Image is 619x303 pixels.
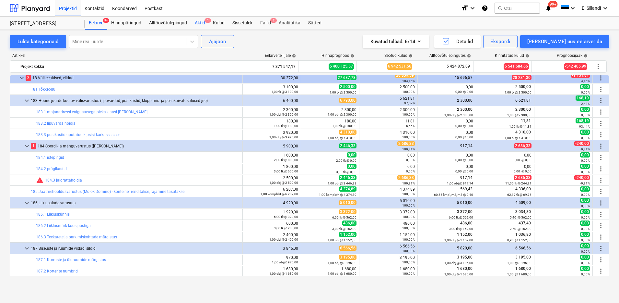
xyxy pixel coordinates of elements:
[505,136,531,140] small: 1,00 tk @ 4 310,00
[460,187,473,191] span: 569,43
[339,246,356,251] span: 6 566,56
[579,125,590,128] small: 93,44%
[576,95,590,101] span: 168,19
[597,245,605,252] span: Rohkem tegevusi
[336,170,356,174] small: 3,00 tk @ 0,00
[580,130,590,135] span: 0,00
[509,125,531,128] small: 1,00 tk @ 11,81
[275,17,304,30] a: Analüütika
[576,118,590,123] span: 168,19
[45,178,82,183] a: 184.3 jalgrattahoidja
[455,135,473,139] small: 0,00 @ 0,00
[524,54,529,58] span: help
[20,61,237,72] div: Projekt kokku
[580,243,590,248] span: 0,00
[402,238,415,241] small: 100,00%
[420,85,473,94] div: 0,00
[402,79,415,83] small: 104,16%
[512,75,531,80] span: 28 231,30
[245,255,298,264] div: 970,00
[31,87,55,92] a: 181 Tõkkepuu
[495,53,529,58] div: Kinnitatud kulud
[23,245,31,252] span: keyboard_arrow_down
[23,142,31,150] span: keyboard_arrow_down
[18,74,26,82] span: keyboard_arrow_down
[515,130,531,134] span: 4 310,00
[36,235,117,239] a: 186.3 Teekatete ja parkimiskohtade märgistus
[332,124,356,128] small: 1,00 tk @ 180,00
[23,199,31,207] span: keyboard_arrow_down
[497,6,503,11] span: search
[594,63,602,70] span: Rohkem tegevusi
[18,37,58,46] div: Lülita kategooriaid
[204,18,211,23] span: 1
[597,85,605,93] span: Rohkem tegevusi
[597,199,605,207] span: Rohkem tegevusi
[597,108,605,116] span: Rohkem tegevusi
[571,73,590,78] span: -1 151,81
[444,238,473,242] small: 1,00 obj @ 1 152,00
[520,35,609,48] button: [PERSON_NAME] uus eelarverida
[329,63,354,69] span: 6 400 125,57
[520,119,531,123] span: 11,81
[580,198,590,203] span: 0,00
[245,85,298,94] div: 3 100,00
[515,255,531,259] span: 3 195,00
[209,37,226,46] div: Ajajoon
[580,186,590,192] span: 0,00
[434,193,473,196] small: 60,55 kmpl, m2, m3 @ 9,40
[587,272,619,303] iframe: Chat Widget
[515,246,531,250] span: 6 566,56
[272,260,298,264] small: 1,00 obj @ 970,00
[564,63,587,69] span: -542 405,99
[362,187,415,196] div: 4 374,89
[404,101,415,105] small: 97,52%
[455,158,473,162] small: 0,00 @ 0,00
[362,107,415,117] div: 2 300,00
[347,164,356,169] span: 0,00
[339,98,356,103] span: 6 790,00
[245,153,298,162] div: 1 600,00
[339,255,356,260] span: 3 195,00
[482,4,488,12] i: Abikeskus
[490,37,510,46] div: Ekspordi
[581,204,590,208] small: 0,00%
[274,124,298,128] small: 1,00 tk @ 180,00
[580,79,590,83] small: -4,16%
[228,17,256,30] div: Sissetulek
[362,210,415,219] div: 3 372,00
[362,130,415,139] div: 4 310,00
[332,216,356,219] small: 6,00 tk @ 562,00
[402,226,415,230] small: 100,00%
[328,136,356,140] small: 1,00 obj @ 4 310,00
[597,165,605,173] span: Rohkem tegevusi
[362,96,415,105] div: 6 621,81
[407,54,413,58] span: help
[107,17,145,30] div: Hinnapäringud
[328,113,356,116] small: 1,00 obj @ 2 300,00
[454,75,473,80] span: 15 696,57
[581,227,590,231] small: 0,00%
[402,182,415,185] small: 109,81%
[597,267,605,275] span: Rohkem tegevusi
[362,244,415,253] div: 6 566,56
[362,164,415,173] div: 0,00
[580,266,590,271] span: 0,00
[387,63,412,69] span: 6 942 531,56
[36,110,147,114] a: 183.1 majaaadressi valgustusega pleksiklaasi [PERSON_NAME]
[370,37,421,46] div: Kuvatud tulbad : 6/14
[514,170,531,173] small: 0,00 @ 0,00
[304,107,356,117] div: 2 300,00
[245,210,298,219] div: 1 920,00
[339,84,356,89] span: 2 500,00
[402,192,415,196] small: 100,00%
[514,175,531,180] span: 2 686,33
[597,210,605,218] span: Rohkem tegevusi
[339,232,356,237] span: 1 152,00
[456,107,473,112] span: 2 300,00
[31,95,240,106] div: 183 Hoone juurde kuuluv välisvarustus (lipuvardad, postkastid, kloppimis- ja pesukuivatusalused jne)
[580,221,590,226] span: 0,00
[339,130,356,135] span: 4 310,00
[456,232,473,237] span: 1 152,00
[85,17,107,30] div: Eelarve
